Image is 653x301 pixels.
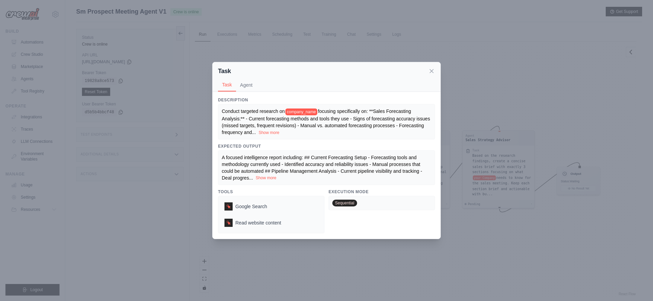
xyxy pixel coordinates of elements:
span: focusing specifically on: **Sales Forecasting Analysis:** - Current forecasting methods and tools... [222,108,430,135]
div: ... [222,154,431,181]
span: Sequential [332,200,357,206]
span: A focused intelligence report including: ## Current Forecasting Setup - Forecasting tools and met... [222,155,422,181]
span: Conduct targeted research on [222,108,285,114]
h3: Description [218,97,435,103]
h3: Expected Output [218,144,435,149]
h3: Tools [218,189,324,195]
iframe: Chat Widget [619,268,653,301]
button: Show more [258,130,279,135]
button: Show more [256,175,277,181]
button: Agent [236,79,257,91]
h2: Task [218,66,231,76]
span: company_name [285,108,317,115]
button: Task [218,79,236,91]
div: ... [222,108,431,135]
h3: Execution Mode [329,189,435,195]
span: Google Search [235,203,267,210]
span: Read website content [235,219,281,226]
